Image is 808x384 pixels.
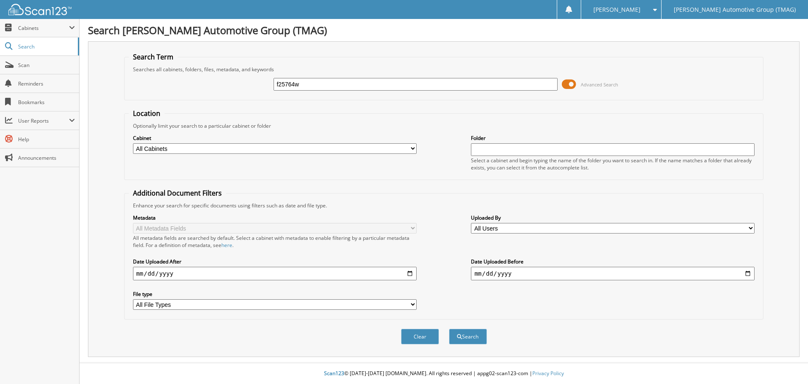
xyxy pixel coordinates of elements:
[133,267,417,280] input: start
[129,66,759,73] div: Searches all cabinets, folders, files, metadata, and keywords
[471,267,755,280] input: end
[18,80,75,87] span: Reminders
[133,290,417,298] label: File type
[471,134,755,142] label: Folder
[471,157,755,171] div: Select a cabinet and begin typing the name of the folder you want to search in. If the name match...
[401,329,439,344] button: Clear
[532,370,564,377] a: Privacy Policy
[18,154,75,161] span: Announcements
[18,117,69,124] span: User Reports
[18,136,75,143] span: Help
[133,234,417,249] div: All metadata fields are searched by default. Select a cabinet with metadata to enable filtering b...
[129,52,178,62] legend: Search Term
[133,134,417,142] label: Cabinet
[674,7,796,12] span: [PERSON_NAME] Automotive Group (TMAG)
[18,24,69,32] span: Cabinets
[18,99,75,106] span: Bookmarks
[449,329,487,344] button: Search
[18,62,75,69] span: Scan
[766,344,808,384] iframe: Chat Widget
[129,109,165,118] legend: Location
[80,363,808,384] div: © [DATE]-[DATE] [DOMAIN_NAME]. All rights reserved | appg02-scan123-com |
[18,43,74,50] span: Search
[471,258,755,265] label: Date Uploaded Before
[129,188,226,198] legend: Additional Document Filters
[471,214,755,221] label: Uploaded By
[581,81,618,88] span: Advanced Search
[133,214,417,221] label: Metadata
[129,202,759,209] div: Enhance your search for specific documents using filters such as date and file type.
[133,258,417,265] label: Date Uploaded After
[593,7,641,12] span: [PERSON_NAME]
[324,370,344,377] span: Scan123
[129,122,759,129] div: Optionally limit your search to a particular cabinet or folder
[8,4,72,15] img: scan123-logo-white.svg
[221,242,232,249] a: here
[88,23,800,37] h1: Search [PERSON_NAME] Automotive Group (TMAG)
